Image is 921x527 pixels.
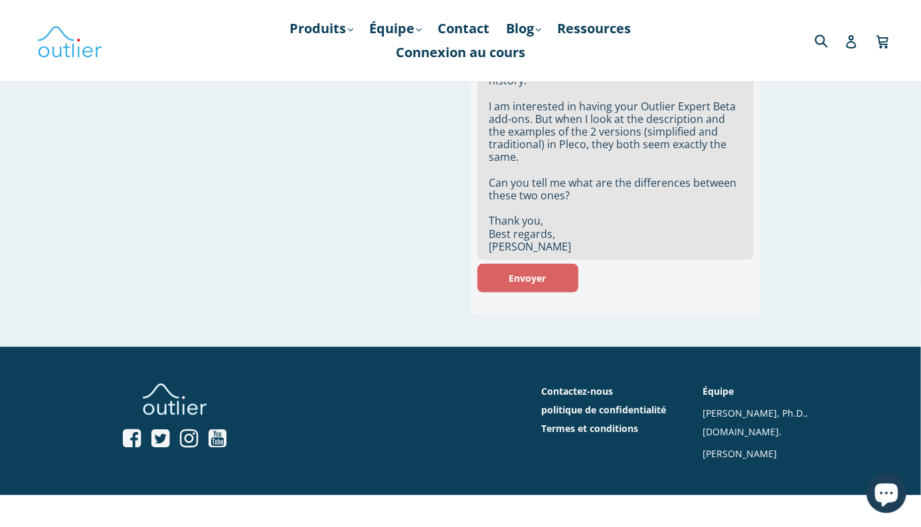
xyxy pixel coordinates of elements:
inbox-online-store-chat: Chat de la boutique en ligne Shopify [863,473,910,516]
font: Blog [507,19,535,37]
a: Contact [432,17,497,41]
a: Ouvrir le profil YouTube [209,428,226,450]
a: [PERSON_NAME] [703,447,777,460]
img: Linguistique aberrante [37,21,103,60]
input: Recherche [811,27,848,54]
a: Ouvrir le profil Instagram [180,428,198,450]
a: Blog [500,17,548,41]
a: Termes et conditions [541,422,638,435]
a: Contactez-nous [541,385,613,397]
font: Connexion au cours [396,43,525,61]
font: Ressources [558,19,631,37]
a: Équipe [363,17,428,41]
font: Contact [438,19,490,37]
a: Connexion au cours [389,41,532,64]
a: Produits [284,17,360,41]
a: [PERSON_NAME], Ph.D., [DOMAIN_NAME]. [703,407,808,438]
a: politique de confidentialité [541,403,666,416]
a: Ouvrir le profil Facebook [123,428,141,450]
button: Envoyer [477,264,578,292]
a: Équipe [703,385,734,397]
font: Produits [290,19,347,37]
a: Ressources [551,17,638,41]
a: Ouvrir le profil Twitter [151,428,169,450]
font: Envoyer [509,272,546,284]
font: Équipe [370,19,415,37]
